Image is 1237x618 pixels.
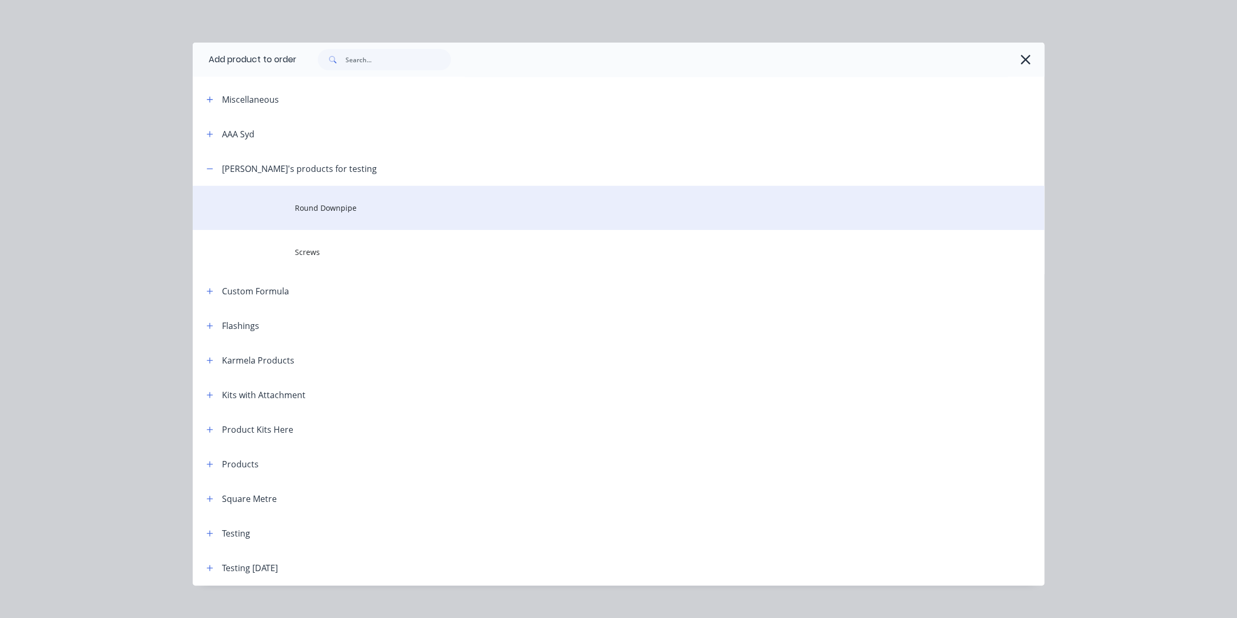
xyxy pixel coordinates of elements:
[222,319,259,332] div: Flashings
[222,527,250,540] div: Testing
[222,93,279,106] div: Miscellaneous
[222,354,294,367] div: Karmela Products
[295,202,894,213] span: Round Downpipe
[222,128,254,141] div: AAA Syd
[222,285,289,298] div: Custom Formula
[222,562,278,574] div: Testing [DATE]
[222,492,277,505] div: Square Metre
[193,43,296,77] div: Add product to order
[222,389,306,401] div: Kits with Attachment
[222,162,377,175] div: [PERSON_NAME]'s products for testing
[222,423,293,436] div: Product Kits Here
[222,458,259,471] div: Products
[295,246,894,258] span: Screws
[345,49,451,70] input: Search...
